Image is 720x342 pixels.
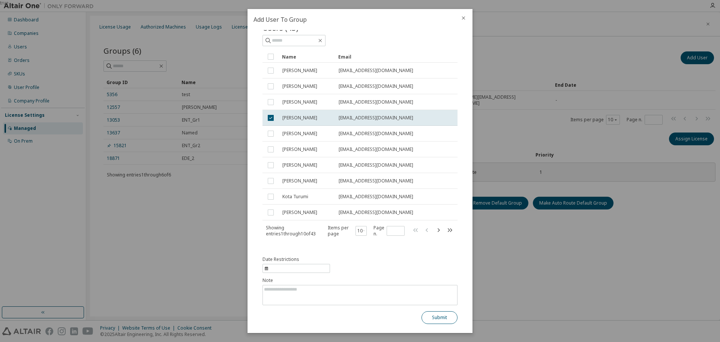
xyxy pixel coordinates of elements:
[339,115,413,121] span: [EMAIL_ADDRESS][DOMAIN_NAME]
[373,225,405,237] span: Page n.
[339,83,413,89] span: [EMAIL_ADDRESS][DOMAIN_NAME]
[266,224,316,237] span: Showing entries 1 through 10 of 43
[339,131,413,137] span: [EMAIL_ADDRESS][DOMAIN_NAME]
[282,146,317,152] span: [PERSON_NAME]
[282,51,332,63] div: Name
[262,277,457,283] label: Note
[282,162,317,168] span: [PERSON_NAME]
[339,209,413,215] span: [EMAIL_ADDRESS][DOMAIN_NAME]
[282,178,317,184] span: [PERSON_NAME]
[421,311,457,324] button: Submit
[282,99,317,105] span: [PERSON_NAME]
[262,256,299,262] span: Date Restrictions
[339,194,413,200] span: [EMAIL_ADDRESS][DOMAIN_NAME]
[460,15,466,21] button: close
[282,194,308,200] span: Kota Turumi
[282,115,317,121] span: [PERSON_NAME]
[282,131,317,137] span: [PERSON_NAME]
[339,178,413,184] span: [EMAIL_ADDRESS][DOMAIN_NAME]
[282,209,317,215] span: [PERSON_NAME]
[339,68,413,74] span: [EMAIL_ADDRESS][DOMAIN_NAME]
[262,256,330,273] button: information
[328,225,367,237] span: Items per page
[357,228,365,234] button: 10
[339,146,413,152] span: [EMAIL_ADDRESS][DOMAIN_NAME]
[339,162,413,168] span: [EMAIL_ADDRESS][DOMAIN_NAME]
[338,51,445,63] div: Email
[282,83,317,89] span: [PERSON_NAME]
[247,9,454,30] h2: Add User To Group
[282,68,317,74] span: [PERSON_NAME]
[339,99,413,105] span: [EMAIL_ADDRESS][DOMAIN_NAME]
